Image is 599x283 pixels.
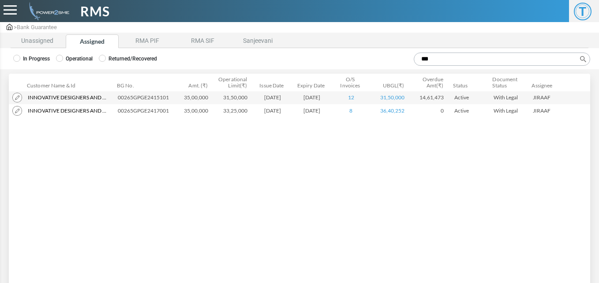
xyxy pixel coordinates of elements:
[99,55,157,63] label: Returned/Recovered
[372,74,411,91] th: UBGL(₹): activate to sort column ascending
[412,91,451,104] td: 14,61,473
[490,104,529,117] td: With Legal
[451,104,490,117] td: Active
[176,91,215,104] td: 35,00,000
[12,93,22,102] img: modify.png
[294,91,333,104] td: [DATE]
[56,55,93,63] label: Operational
[414,53,590,66] input: Search:
[17,24,57,30] span: Bank Guarantee
[114,104,176,117] td: 00265GPGE2417001
[176,74,215,91] th: Amt. (₹): activate to sort column ascending
[574,3,592,20] span: T
[12,106,22,116] img: modify.png
[231,34,284,48] li: Sanjeevani
[215,74,254,91] th: Operational Limit(₹): activate to sort column ascending
[451,91,490,104] td: Active
[121,34,174,48] li: RMA PIF
[294,104,333,117] td: [DATE]
[7,24,12,30] img: admin
[450,74,490,91] th: Status: activate to sort column ascending
[28,94,107,102] span: Innovative Designers And Consultants
[215,104,255,117] td: 33,25,000
[412,104,451,117] td: 0
[26,2,69,20] img: admin
[380,94,404,101] a: 31,50,000
[411,53,590,66] label: Search:
[490,91,529,104] td: With Legal
[490,74,529,91] th: Document Status: activate to sort column ascending
[80,1,110,21] span: RMS
[9,74,24,91] th: &nbsp;: activate to sort column descending
[255,104,294,117] td: [DATE]
[215,91,255,104] td: 31,50,000
[411,74,450,91] th: Overdue Amt(₹): activate to sort column ascending
[24,74,114,91] th: Customer Name &amp; Id: activate to sort column ascending
[13,55,50,63] label: In Progress
[114,74,176,91] th: BG No.: activate to sort column ascending
[333,74,372,91] th: O/S Invoices: activate to sort column ascending
[176,34,229,48] li: RMA SIF
[349,107,352,114] a: 8
[28,107,107,115] span: Innovative Designers And Consultants
[176,104,215,117] td: 35,00,000
[293,74,333,91] th: Expiry Date: activate to sort column ascending
[11,34,64,48] li: Unassigned
[380,107,404,114] a: 36,40,252
[254,74,293,91] th: Issue Date: activate to sort column ascending
[114,91,176,104] td: 00265GPGE2415101
[348,94,354,101] a: 12
[66,34,119,48] li: Assigned
[255,91,294,104] td: [DATE]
